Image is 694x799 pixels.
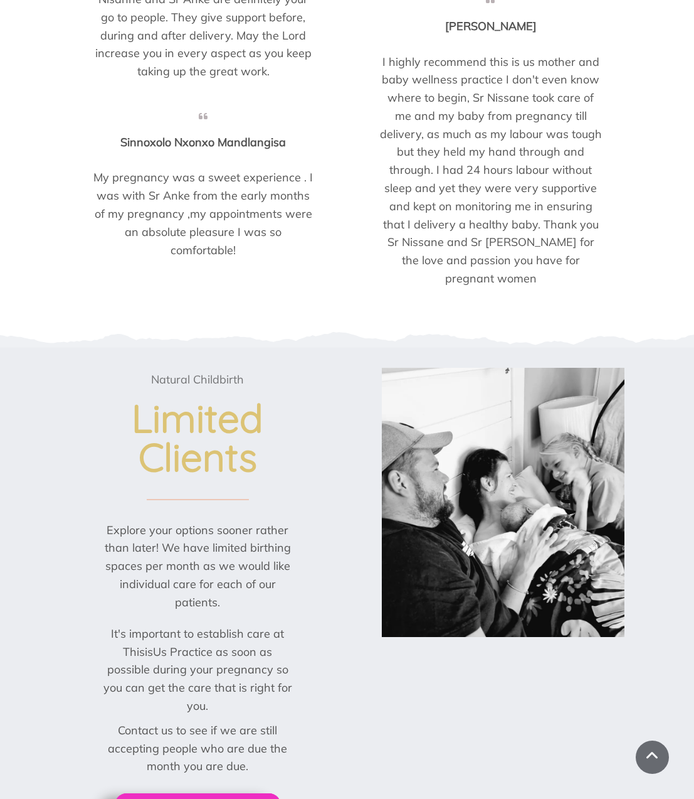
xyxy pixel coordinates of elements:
[151,372,244,387] span: Natural Childbirth
[102,522,294,612] p: Explore your options sooner rather than later! We have limited birthing spaces per month as we wo...
[132,394,263,481] span: Limited Clients
[102,625,294,716] p: It's important to establish care at ThisisUs Practice as soon as possible during your pregnancy s...
[636,741,669,774] a: Scroll To Top
[120,135,286,149] span: Sinnoxolo Nxonxo Mandlangisa
[379,53,602,288] p: I highly recommend this is us mother and baby wellness practice I don't even know where to begin,...
[92,169,315,259] p: My pregnancy was a sweet experience . I was with Sr Anke from the early months of my pregnancy ,m...
[445,19,537,33] span: [PERSON_NAME]
[102,722,294,776] p: Contact us to see if we are still accepting people who are due the month you are due.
